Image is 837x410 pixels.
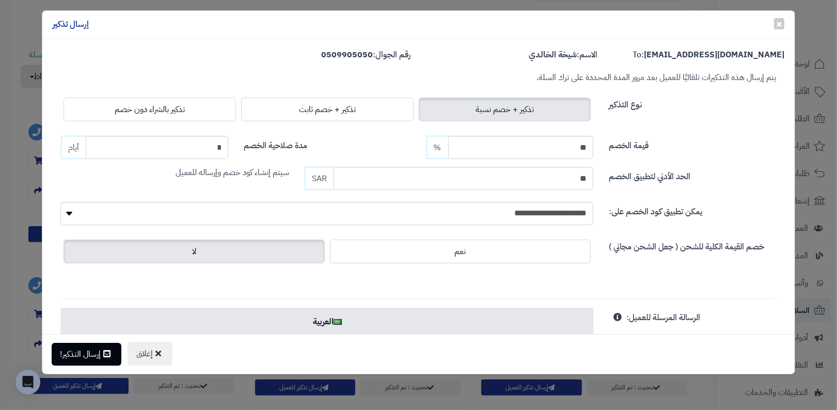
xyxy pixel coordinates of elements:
small: يتم إرسال هذه التذكيرات تلقائيًا للعميل بعد مرور المدة المحددة على ترك السلة. [536,71,776,84]
a: العربية [61,308,593,336]
label: قيمة الخصم [609,136,649,152]
label: خصم القيمة الكلية للشحن ( جعل الشحن مجاني ) [609,237,764,253]
img: ar.png [334,319,342,325]
strong: شيخة الخالدي [529,49,577,61]
label: الرسالة المرسلة للعميل: [626,308,700,324]
label: نوع التذكير [609,95,642,111]
span: SAR [305,167,334,190]
label: رقم الجوال: [322,49,411,61]
span: % [434,141,441,154]
span: سيتم إنشاء كود خصم وإرساله للعميل [176,166,289,179]
strong: 0509905050 [322,49,373,61]
span: أيام [61,136,86,159]
span: تذكير + خصم نسبة [476,103,534,116]
div: Open Intercom Messenger [15,370,40,395]
span: × [776,16,782,31]
label: مدة صلاحية الخصم [244,136,307,152]
label: الحد الأدني لتطبيق الخصم [609,167,690,183]
strong: [EMAIL_ADDRESS][DOMAIN_NAME] [644,49,784,61]
label: To: [633,49,784,61]
span: لا [192,245,196,258]
button: إرسال التذكير! [52,343,121,366]
label: الاسم: [529,49,597,61]
button: إغلاق [128,342,172,366]
span: تذكير بالشراء دون خصم [115,103,185,116]
span: نعم [454,245,466,258]
label: يمكن تطبيق كود الخصم على: [609,202,702,218]
span: تذكير + خصم ثابت [299,103,356,116]
h4: إرسال تذكير [53,19,89,30]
